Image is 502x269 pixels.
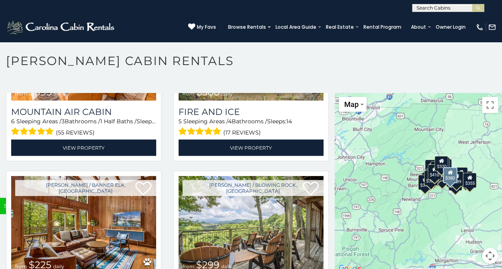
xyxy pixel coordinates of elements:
span: 17 [156,118,161,125]
div: $355 [463,173,476,188]
span: daily [222,91,233,97]
a: Rental Program [359,22,405,33]
div: $375 [418,175,431,190]
a: Fire And Ice [179,107,323,117]
div: Sleeping Areas / Bathrooms / Sleeps: [11,117,156,138]
span: from [183,91,194,97]
div: Sleeping Areas / Bathrooms / Sleeps: [179,117,323,138]
span: from [15,91,27,97]
span: (17 reviews) [223,127,261,138]
a: [PERSON_NAME] / Blowing Rock, [GEOGRAPHIC_DATA] [183,180,323,196]
span: 3 [62,118,65,125]
div: $255 [436,157,450,172]
span: (55 reviews) [56,127,95,138]
div: $325 [424,170,437,186]
span: 4 [228,118,232,125]
a: About [407,22,430,33]
div: $635 [425,160,438,175]
span: 6 [11,118,15,125]
div: $410 [428,164,441,180]
a: My Favs [188,23,216,31]
img: White-1-2.png [6,19,117,35]
div: $930 [454,167,468,182]
a: [PERSON_NAME] / Banner Elk, [GEOGRAPHIC_DATA] [15,180,156,196]
a: Mountain Air Cabin [11,107,156,117]
img: phone-regular-white.png [476,23,484,31]
a: View Property [179,140,323,156]
button: Toggle fullscreen view [482,97,498,113]
img: mail-regular-white.png [488,23,496,31]
button: Map camera controls [482,248,498,264]
a: View Property [11,140,156,156]
div: $380 [442,167,457,183]
span: daily [54,91,65,97]
a: Browse Rentals [224,22,270,33]
a: Owner Login [432,22,470,33]
span: 14 [286,118,292,125]
a: Local Area Guide [272,22,320,33]
span: 1 Half Baths / [100,118,137,125]
div: $320 [435,156,448,171]
span: My Favs [197,24,216,31]
div: $250 [438,159,451,174]
span: 5 [179,118,182,125]
span: Map [344,100,359,109]
a: Real Estate [322,22,358,33]
button: Change map style [339,97,367,112]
